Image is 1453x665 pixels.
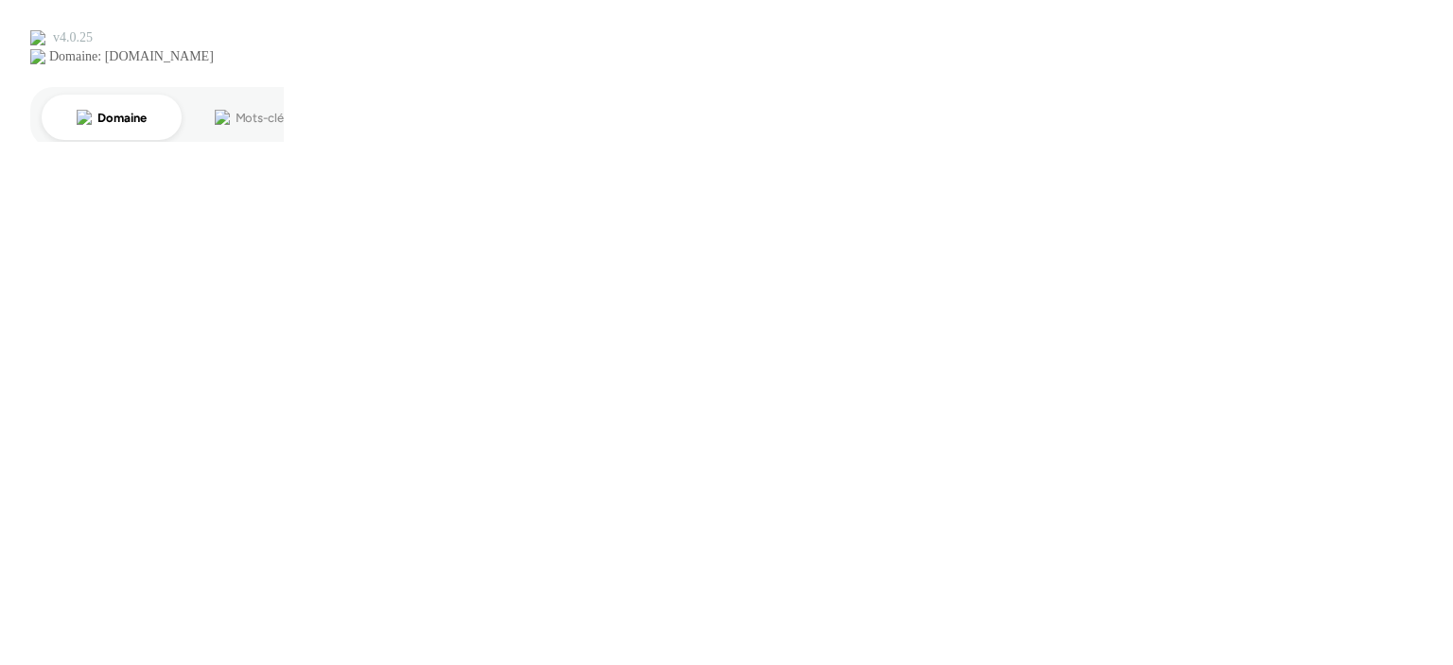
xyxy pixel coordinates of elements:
img: tab_domain_overview_orange.svg [77,110,92,125]
img: logo_orange.svg [30,30,45,45]
div: Mots-clés [236,112,289,124]
img: website_grey.svg [30,49,45,64]
img: tab_keywords_by_traffic_grey.svg [215,110,230,125]
div: Domaine: [DOMAIN_NAME] [49,49,214,64]
div: Domaine [97,112,146,124]
div: v 4.0.25 [53,30,93,45]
